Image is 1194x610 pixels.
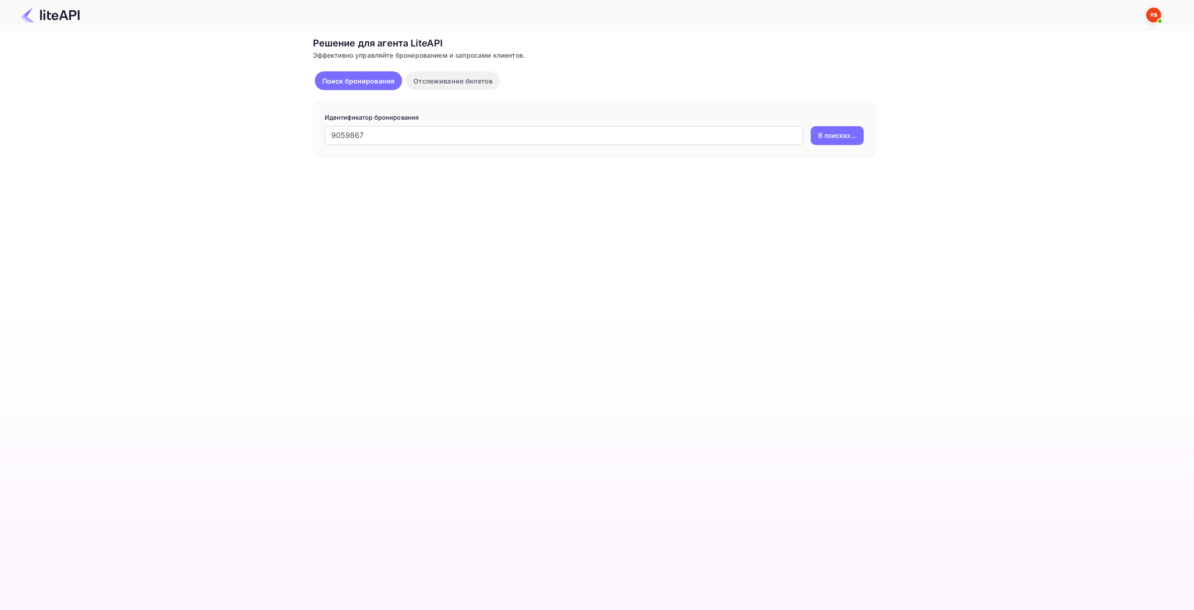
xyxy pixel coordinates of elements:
[313,51,525,59] ya-tr-span: Эффективно управляйте бронированием и запросами клиентов.
[1146,8,1161,23] img: Служба Поддержки Яндекса
[325,126,803,145] input: Введите идентификатор бронирования (например, 63782194)
[313,38,443,49] ya-tr-span: Решение для агента LiteAPI
[413,77,493,85] ya-tr-span: Отслеживание билетов
[21,8,80,23] img: Логотип LiteAPI
[325,114,419,121] ya-tr-span: Идентификатор бронирования
[322,77,395,85] ya-tr-span: Поиск бронирования
[811,126,864,145] button: В поисках...
[818,130,856,140] ya-tr-span: В поисках...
